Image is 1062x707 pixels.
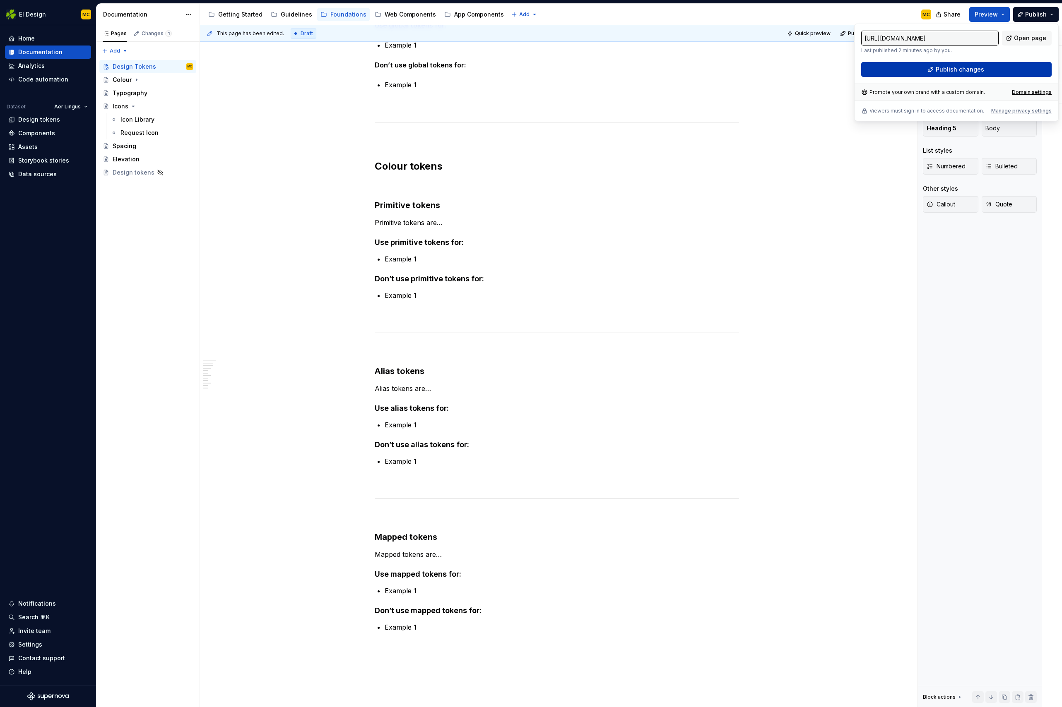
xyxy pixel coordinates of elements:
[944,10,961,19] span: Share
[54,103,81,110] span: Aer Lingus
[982,158,1037,175] button: Bulleted
[385,622,739,632] p: Example 1
[18,654,65,662] div: Contact support
[18,613,50,621] div: Search ⌘K
[5,665,91,678] button: Help
[6,10,16,19] img: 56b5df98-d96d-4d7e-807c-0afdf3bdaefa.png
[5,624,91,637] a: Invite team
[375,549,739,559] p: Mapped tokens are…
[509,9,540,20] button: Add
[385,10,436,19] div: Web Components
[103,30,127,37] div: Pages
[1013,7,1059,22] button: Publish
[107,113,196,126] a: Icon Library
[923,120,978,137] button: Heading 5
[975,10,998,19] span: Preview
[375,569,739,579] h4: Use mapped tokens for:
[82,11,90,18] div: MC
[18,75,68,84] div: Code automation
[519,11,530,18] span: Add
[18,48,63,56] div: Documentation
[18,62,45,70] div: Analytics
[2,5,94,23] button: EI DesignMC
[113,142,136,150] div: Spacing
[18,668,31,676] div: Help
[385,420,739,430] p: Example 1
[936,65,984,74] span: Publish changes
[927,200,955,209] span: Callout
[923,158,978,175] button: Numbered
[99,60,196,73] a: Design TokensMC
[795,30,831,37] span: Quick preview
[142,30,172,37] div: Changes
[113,89,147,97] div: Typography
[861,62,1052,77] button: Publish changes
[375,237,739,247] h4: Use primitive tokens for:
[454,10,504,19] div: App Components
[18,129,55,137] div: Components
[785,28,834,39] button: Quick preview
[5,638,91,651] a: Settings
[99,166,196,179] a: Design tokens
[861,89,985,96] div: Promote your own brand with a custom domain.
[281,10,312,19] div: Guidelines
[107,126,196,139] a: Request Icon
[985,124,1000,132] span: Body
[217,30,284,37] span: This page has been edited.
[99,86,196,100] a: Typography
[375,365,739,377] h3: Alias tokens
[18,170,57,178] div: Data sources
[5,154,91,167] a: Storybook stories
[113,76,132,84] div: Colour
[985,162,1018,170] span: Bulleted
[991,108,1052,114] div: Manage privacy settings
[99,139,196,153] a: Spacing
[120,115,154,124] div: Icon Library
[375,383,739,393] p: Alias tokens are…
[18,599,56,608] div: Notifications
[267,8,315,21] a: Guidelines
[120,129,159,137] div: Request Icon
[5,59,91,72] a: Analytics
[375,440,739,450] h4: Don’t use alias tokens for:
[99,153,196,166] a: Elevation
[1014,34,1046,42] span: Open page
[375,218,739,228] p: Primitive tokens are…
[205,6,507,23] div: Page tree
[113,102,128,110] div: Icons
[385,254,739,264] p: Example 1
[110,48,120,54] span: Add
[113,168,154,177] div: Design tokens
[113,155,140,163] div: Elevation
[923,691,963,703] div: Block actions
[1012,89,1052,96] div: Domain settings
[165,30,172,37] span: 1
[927,124,956,132] span: Heading 5
[5,652,91,665] button: Contact support
[385,80,739,90] p: Example 1
[923,694,956,700] div: Block actions
[5,611,91,624] button: Search ⌘K
[218,10,262,19] div: Getting Started
[923,185,958,193] div: Other styles
[982,196,1037,213] button: Quote
[375,531,739,543] h3: Mapped tokens
[18,34,35,43] div: Home
[985,200,1012,209] span: Quote
[385,290,739,300] p: Example 1
[385,586,739,596] p: Example 1
[922,11,930,18] div: MC
[5,168,91,181] a: Data sources
[18,640,42,649] div: Settings
[982,120,1037,137] button: Body
[5,140,91,153] a: Assets
[27,692,69,700] svg: Supernova Logo
[375,160,739,173] h2: Colour tokens
[375,274,739,284] h4: Don’t use primitive tokens for:
[923,196,978,213] button: Callout
[51,101,91,113] button: Aer Lingus
[99,73,196,86] a: Colour
[923,146,952,155] div: List styles
[103,10,181,19] div: Documentation
[1002,31,1052,46] a: Open page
